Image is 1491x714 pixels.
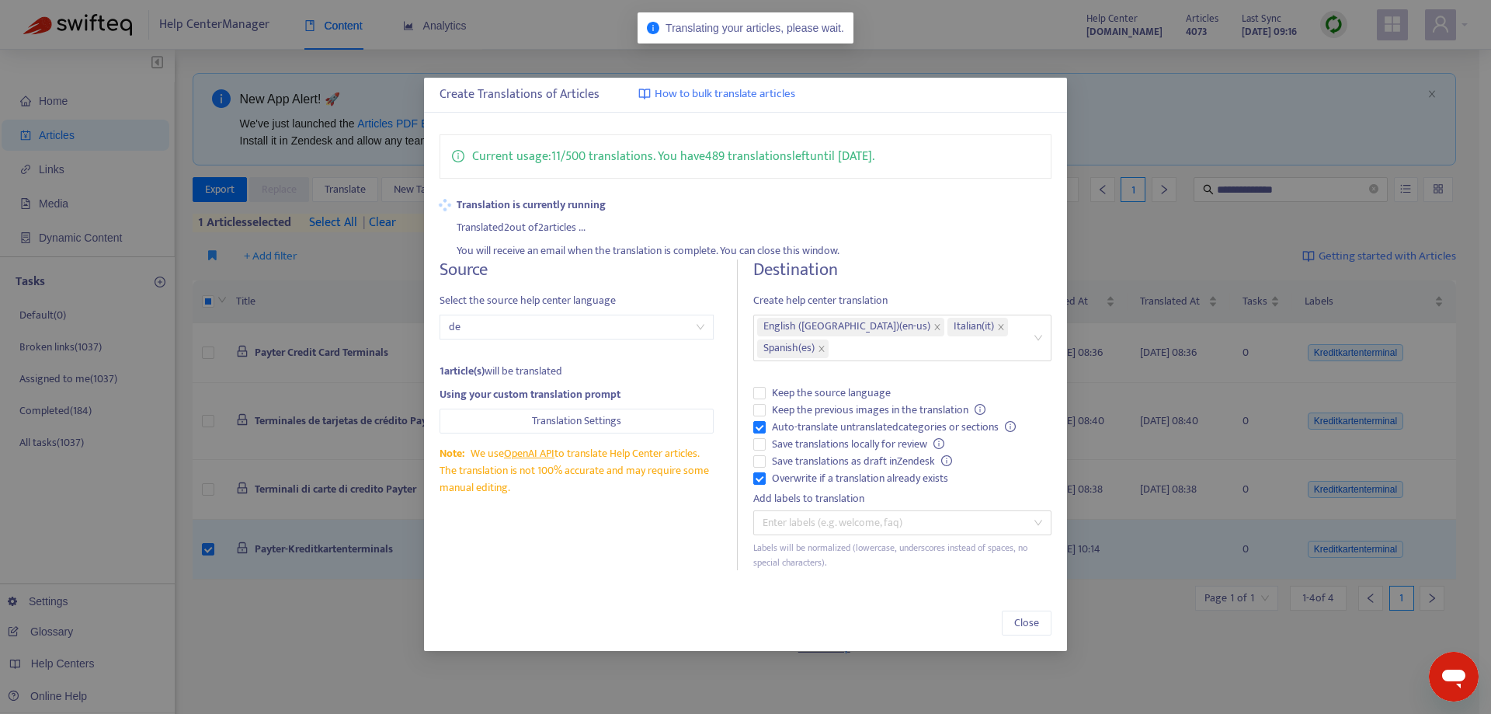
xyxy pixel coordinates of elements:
[933,438,944,449] span: info-circle
[818,345,825,353] span: close
[753,259,1051,280] h4: Destination
[766,453,958,470] span: Save translations as draft in Zendesk
[766,436,951,453] span: Save translations locally for review
[638,88,651,100] img: image-link
[766,470,954,487] span: Overwrite if a translation already exists
[472,147,874,166] p: Current usage: 11 / 500 translations . You have 489 translations left until [DATE] .
[457,236,1051,259] div: You will receive an email when the translation is complete. You can close this window.
[1002,611,1051,636] button: Close
[1429,652,1479,702] iframe: Schaltfläche zum Öffnen des Messaging-Fensters
[440,362,485,380] strong: 1 article(s)
[933,323,941,331] span: close
[647,22,659,34] span: info-circle
[440,409,714,434] button: Translation Settings
[449,315,704,339] span: de
[954,318,994,336] span: Italian ( it )
[753,292,1051,309] span: Create help center translation
[666,22,844,34] span: Translating your articles, please wait.
[763,340,815,358] span: Spanish ( es )
[457,214,1051,237] div: Translated 2 out of 2 articles ...
[997,323,1005,331] span: close
[452,147,464,162] span: info-circle
[1014,615,1039,632] span: Close
[457,197,1051,214] strong: Translation is currently running
[766,402,992,419] span: Keep the previous images in the translation
[753,541,1051,570] div: Labels will be normalized (lowercase, underscores instead of spaces, no special characters).
[941,455,952,466] span: info-circle
[440,363,714,380] div: will be translated
[753,490,1051,507] div: Add labels to translation
[975,404,985,415] span: info-circle
[440,85,1051,104] div: Create Translations of Articles
[440,445,714,496] div: We use to translate Help Center articles. The translation is not 100% accurate and may require so...
[440,386,714,403] div: Using your custom translation prompt
[763,318,930,336] span: English ([GEOGRAPHIC_DATA]) ( en-us )
[440,444,464,462] span: Note:
[440,292,714,309] span: Select the source help center language
[532,413,621,430] span: Translation Settings
[766,419,1022,436] span: Auto-translate untranslated categories or sections
[638,85,795,103] a: How to bulk translate articles
[440,259,714,280] h4: Source
[655,85,795,103] span: How to bulk translate articles
[766,385,897,402] span: Keep the source language
[1005,421,1016,432] span: info-circle
[504,444,554,462] a: OpenAI API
